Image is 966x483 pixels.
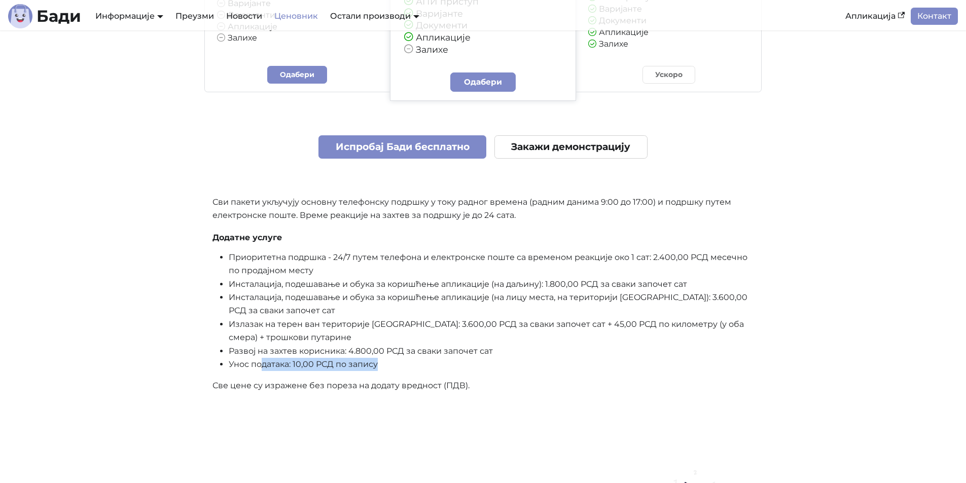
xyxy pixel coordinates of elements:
a: Новости [220,8,268,25]
a: Ценовник [268,8,324,25]
li: Апликације [588,28,749,38]
li: Излазак на терен ван територије [GEOGRAPHIC_DATA]: 3.600,00 РСД за сваки започет сат + 45,00 РСД ... [229,318,754,345]
a: Испробај Бади бесплатно [318,135,486,159]
li: Апликације [404,33,562,43]
p: Сви пакети укључују основну телефонску подршку у току радног времена (радним данима 9:00 до 17:00... [212,196,754,222]
li: Приоритетна подршка - 24/7 путем телефона и електронске поште са временом реакције око 1 сат: 2.4... [229,251,754,278]
p: Све цене су изражене без пореза на додату вредност (ПДВ). [212,379,754,392]
a: Закажи демонстрацију [494,135,648,159]
a: Остали производи [330,11,419,21]
li: Инсталација, подешавање и обука за коришћење апликације (на даљину): 1.800,00 РСД за сваки започе... [229,278,754,291]
li: Развој на захтев корисника: 4.800,00 РСД за сваки започет сат [229,345,754,358]
a: Контакт [911,8,958,25]
li: Инсталација, подешавање и обука за коришћење апликације (на лицу места, на територији [GEOGRAPHIC... [229,291,754,318]
a: ЛогоБади [8,4,81,28]
li: Залихе [404,45,562,55]
a: Преузми [169,8,220,25]
a: Информације [95,11,163,21]
h4: Додатне услуге [212,233,754,243]
li: Унос података: 10,00 РСД по запису [229,358,754,371]
a: Одабери [267,66,327,84]
li: Залихе [588,40,749,49]
li: Залихе [217,34,378,43]
img: Лого [8,4,32,28]
b: Бади [37,8,81,24]
a: Одабери [450,72,516,92]
a: Апликација [839,8,911,25]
